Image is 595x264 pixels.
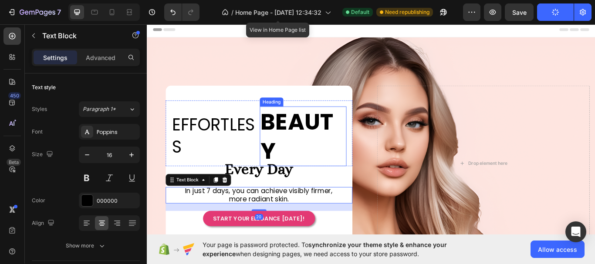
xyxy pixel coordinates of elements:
[375,161,421,168] div: Drop element here
[351,8,369,16] span: Default
[66,241,106,250] div: Show more
[565,221,586,242] div: Open Intercom Messenger
[203,240,481,258] span: Your page is password protected. To when designing pages, we need access to your store password.
[147,22,595,237] iframe: Design area
[86,53,115,62] p: Advanced
[32,217,56,229] div: Align
[32,128,43,136] div: Font
[231,8,233,17] span: /
[97,197,138,205] div: 000000
[531,241,585,258] button: Allow access
[79,101,140,117] button: Paragraph 1*
[3,3,65,21] button: 7
[203,241,447,257] span: synchronize your theme style & enhance your experience
[32,149,55,160] div: Size
[30,107,129,158] p: EFFORTLESS
[83,105,116,113] span: Paragraph 1*
[512,9,527,16] span: Save
[8,92,21,99] div: 450
[33,180,62,188] div: Text Block
[132,98,233,168] h2: Rich Text Editor. Editing area: main
[97,128,138,136] div: Poppins
[32,105,47,113] div: Styles
[32,197,45,204] div: Color
[133,89,157,97] div: Heading
[91,161,170,181] span: Every Day
[77,224,184,234] span: START YOUR ELEGANCE [DATE]!
[132,99,232,167] p: BEAUTY
[385,8,429,16] span: Need republishing
[57,7,61,17] p: 7
[7,159,21,166] div: Beta
[538,245,577,254] span: Allow access
[32,84,56,91] div: Text style
[65,220,196,238] button: <p><span style="color:#F4F4F4;font-size:15px;">START YOUR ELEGANCE TODAY!</span></p>
[164,3,199,21] div: Undo/Redo
[126,224,135,231] div: 20
[32,238,140,254] button: Show more
[505,3,534,21] button: Save
[42,30,116,41] p: Text Block
[44,191,216,211] span: In just 7 days, you can achieve visibly firmer, more radiant skin.
[29,107,130,159] h2: Rich Text Editor. Editing area: main
[235,8,321,17] span: Home Page - [DATE] 12:34:32
[43,53,68,62] p: Settings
